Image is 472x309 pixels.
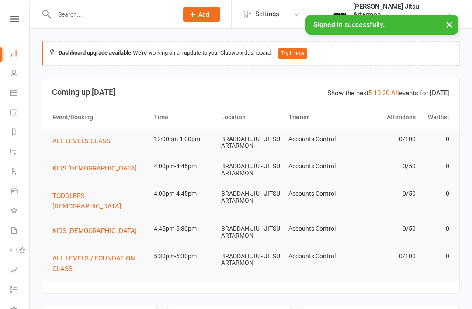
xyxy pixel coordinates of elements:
td: 0/100 [352,246,419,267]
td: 12:00pm-1:00pm [150,129,217,149]
button: ALL LEVELS / FOUNDATION CLASS [52,253,146,274]
button: Try it now [278,48,307,59]
td: 0/50 [352,184,419,204]
span: Settings [255,4,279,24]
div: Show the next events for [DATE] [327,88,450,98]
strong: Dashboard upgrade available: [59,49,133,56]
div: We're working on an update to your Clubworx dashboard. [42,41,460,66]
button: TODDLERS [DEMOGRAPHIC_DATA] [52,191,146,212]
td: 0 [420,184,453,204]
a: 10 [374,89,381,97]
button: ALL LEVELS CLASS [52,136,117,146]
td: 0 [420,246,453,267]
td: 4:00pm-4:45pm [150,156,217,177]
img: thumb_image1701639914.png [331,6,349,23]
th: Time [150,106,217,128]
span: ALL LEVELS CLASS [52,137,111,145]
th: Attendees [352,106,419,128]
th: Waitlist [420,106,453,128]
span: KIDS [DEMOGRAPHIC_DATA] [52,227,137,235]
a: All [391,89,399,97]
td: 0/50 [352,219,419,239]
td: 5:30pm-6:30pm [150,246,217,267]
div: [PERSON_NAME] Jitsu Artarmon [353,3,447,18]
td: Accounts Control [285,219,352,239]
a: Payments [10,104,30,123]
span: ALL LEVELS / FOUNDATION CLASS [52,254,135,273]
th: Event/Booking [49,106,150,128]
td: 0 [420,219,453,239]
td: Accounts Control [285,184,352,204]
span: Signed in successfully. [313,21,385,29]
span: Add [198,11,209,18]
td: BRADDAH JIU - JITSU ARTARMON [217,129,285,156]
button: KIDS [DEMOGRAPHIC_DATA] [52,163,143,174]
td: 4:45pm-5:30pm [150,219,217,239]
td: 0 [420,129,453,149]
span: TODDLERS [DEMOGRAPHIC_DATA] [52,192,121,210]
td: Accounts Control [285,156,352,177]
td: Accounts Control [285,129,352,149]
td: 0/50 [352,156,419,177]
td: 0 [420,156,453,177]
span: KIDS [DEMOGRAPHIC_DATA] [52,164,137,172]
td: Accounts Control [285,246,352,267]
td: 0/100 [352,129,419,149]
a: 5 [368,89,372,97]
a: People [10,64,30,84]
button: KIDS [DEMOGRAPHIC_DATA] [52,226,143,236]
td: BRADDAH JIU - JITSU ARTARMON [217,184,285,211]
input: Search... [52,8,172,21]
th: Location [217,106,285,128]
a: Reports [10,123,30,143]
a: Dashboard [10,45,30,64]
h3: Coming up [DATE] [52,88,450,97]
td: BRADDAH JIU - JITSU ARTARMON [217,219,285,246]
a: 20 [382,89,389,97]
th: Trainer [285,106,352,128]
td: 4:00pm-4:45pm [150,184,217,204]
a: Assessments [10,261,30,281]
td: BRADDAH JIU - JITSU ARTARMON [217,246,285,274]
a: Calendar [10,84,30,104]
button: × [441,15,457,34]
a: Product Sales [10,182,30,202]
button: Add [183,7,220,22]
td: BRADDAH JIU - JITSU ARTARMON [217,156,285,184]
